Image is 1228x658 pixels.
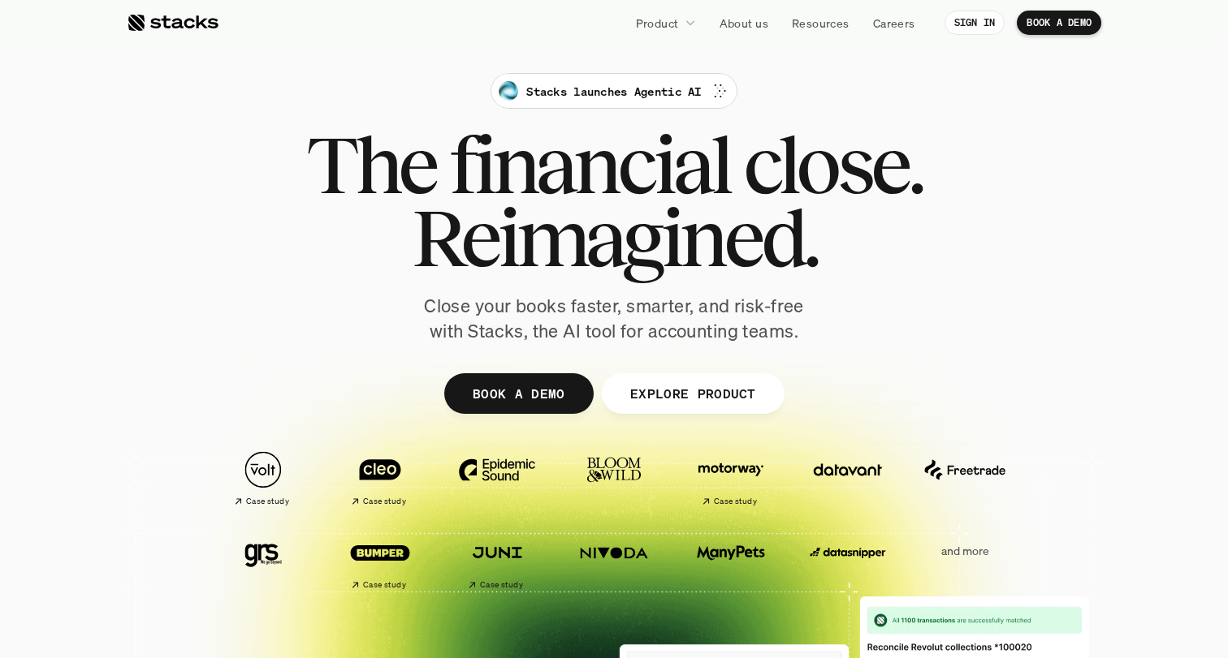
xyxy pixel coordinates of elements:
[681,443,781,514] a: Case study
[473,381,565,405] p: BOOK A DEMO
[710,8,778,37] a: About us
[743,128,922,201] span: close.
[192,376,263,387] a: Privacy Policy
[782,8,859,37] a: Resources
[945,11,1005,35] a: SIGN IN
[714,497,757,506] h2: Case study
[601,373,784,414] a: EXPLORE PRODUCT
[363,497,406,506] h2: Case study
[306,128,435,201] span: The
[526,83,701,100] p: Stacks launches Agentic AI
[491,73,737,109] a: Stacks launches Agentic AI
[213,443,313,514] a: Case study
[412,201,817,274] span: Reimagined.
[1027,17,1092,28] p: BOOK A DEMO
[720,15,768,32] p: About us
[629,381,755,405] p: EXPLORE PRODUCT
[363,580,406,590] h2: Case study
[792,15,850,32] p: Resources
[246,497,289,506] h2: Case study
[411,294,817,344] p: Close your books faster, smarter, and risk-free with Stacks, the AI tool for accounting teams.
[330,443,430,514] a: Case study
[449,128,729,201] span: financial
[863,8,925,37] a: Careers
[447,526,547,596] a: Case study
[873,15,915,32] p: Careers
[636,15,679,32] p: Product
[330,526,430,596] a: Case study
[1017,11,1101,35] a: BOOK A DEMO
[954,17,996,28] p: SIGN IN
[915,544,1015,558] p: and more
[444,373,594,414] a: BOOK A DEMO
[480,580,523,590] h2: Case study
